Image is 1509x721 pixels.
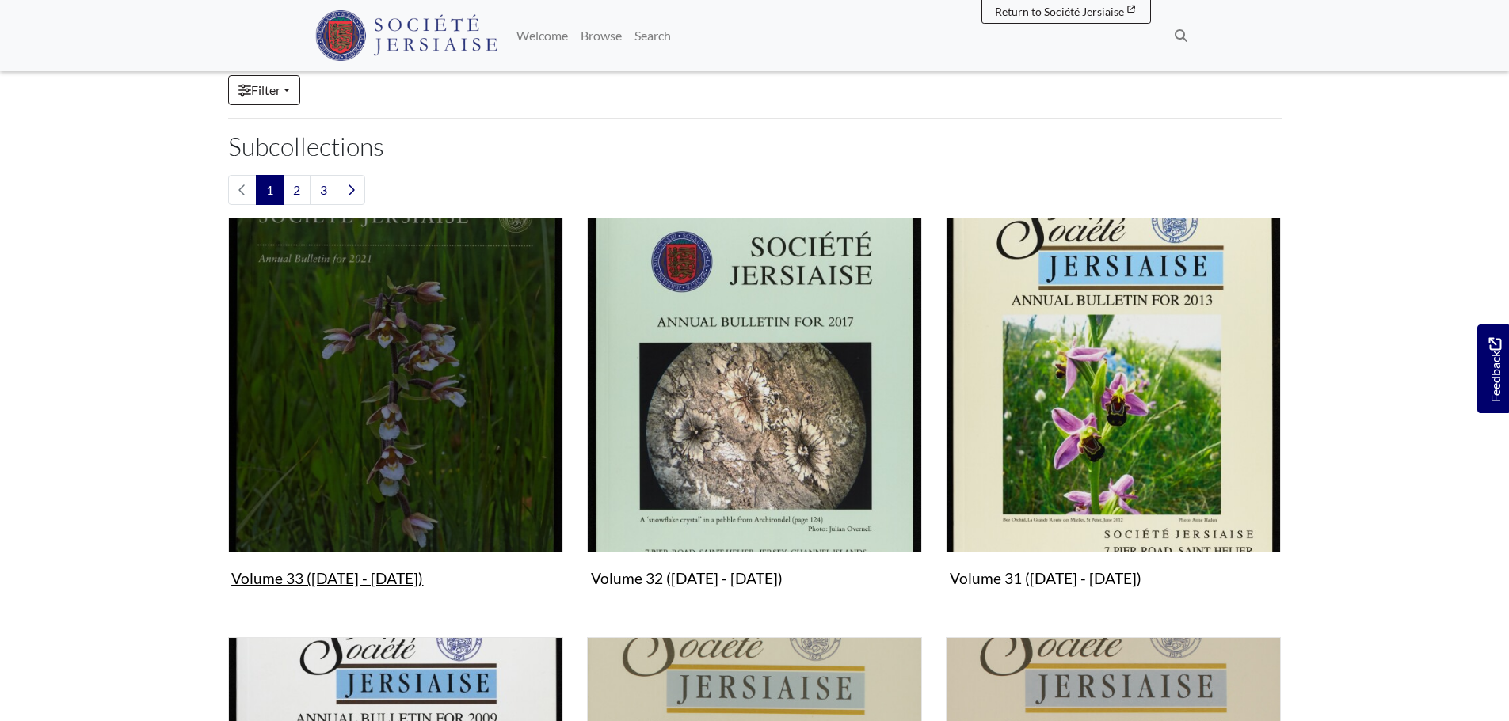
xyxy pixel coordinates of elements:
[510,20,574,51] a: Welcome
[216,218,575,618] div: Subcollection
[283,175,311,205] a: Goto page 2
[574,20,628,51] a: Browse
[228,175,257,205] li: Previous page
[315,6,498,65] a: Société Jersiaise logo
[995,5,1124,18] span: Return to Société Jersiaise
[934,218,1293,618] div: Subcollection
[315,10,498,61] img: Société Jersiaise
[228,75,300,105] a: Filter
[946,218,1281,552] img: Volume 31 (2013 - 2016)
[587,218,922,594] a: Volume 32 (2017 - 2020) Volume 32 ([DATE] - [DATE])
[946,218,1281,594] a: Volume 31 (2013 - 2016) Volume 31 ([DATE] - [DATE])
[1477,324,1509,413] a: Would you like to provide feedback?
[228,218,563,594] a: Volume 33 (2021 - 2024) Volume 33 ([DATE] - [DATE])
[228,175,1282,205] nav: pagination
[1485,337,1504,401] span: Feedback
[587,218,922,552] img: Volume 32 (2017 - 2020)
[628,20,677,51] a: Search
[310,175,337,205] a: Goto page 3
[228,131,1282,161] h2: Subcollections
[228,218,563,552] img: Volume 33 (2021 - 2024)
[337,175,365,205] a: Next page
[256,175,284,205] span: Goto page 1
[575,218,934,618] div: Subcollection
